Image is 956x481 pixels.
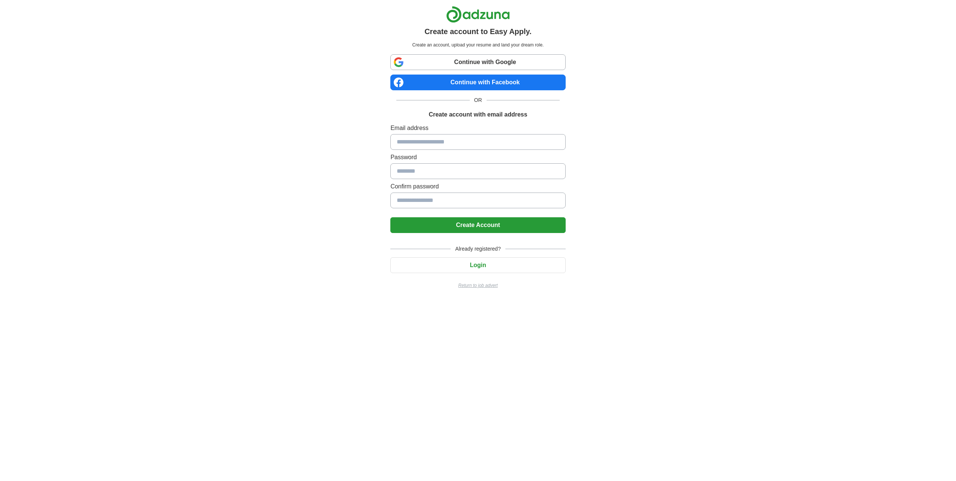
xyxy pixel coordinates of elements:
label: Confirm password [390,182,565,191]
h1: Create account to Easy Apply. [424,26,532,37]
a: Login [390,262,565,268]
p: Create an account, upload your resume and land your dream role. [392,42,564,48]
a: Return to job advert [390,282,565,289]
span: OR [470,96,487,104]
button: Login [390,257,565,273]
h1: Create account with email address [429,110,527,119]
label: Password [390,153,565,162]
label: Email address [390,124,565,133]
span: Already registered? [451,245,505,253]
img: Adzuna logo [446,6,510,23]
a: Continue with Facebook [390,75,565,90]
a: Continue with Google [390,54,565,70]
button: Create Account [390,217,565,233]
